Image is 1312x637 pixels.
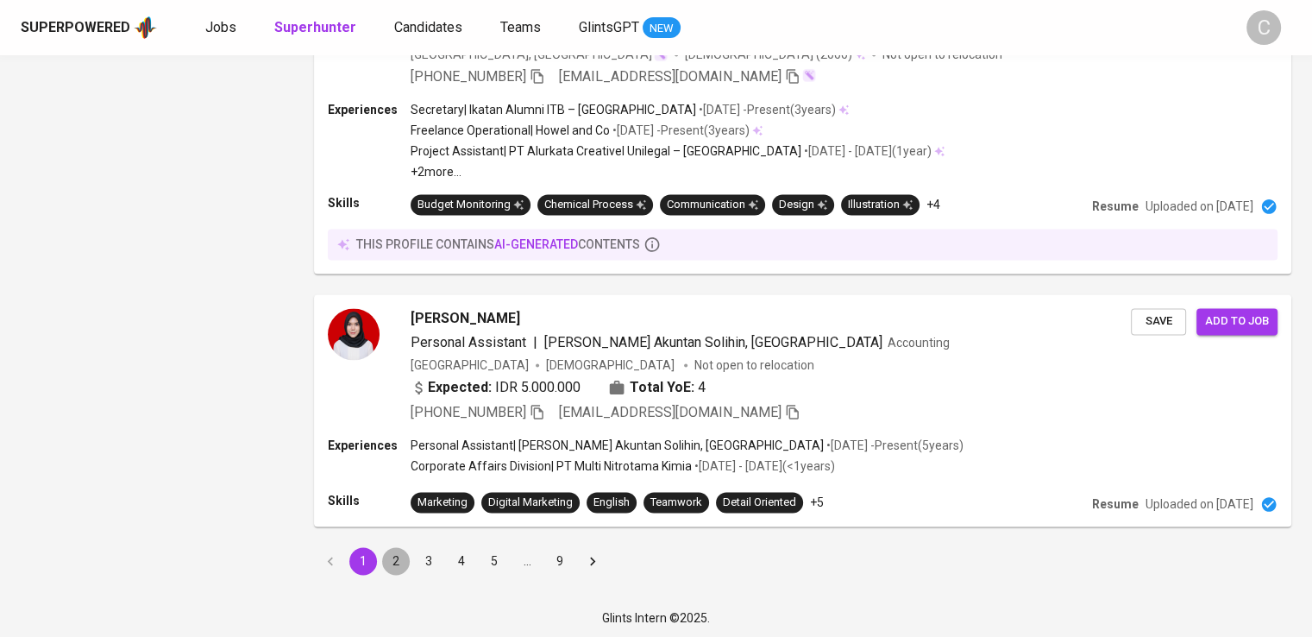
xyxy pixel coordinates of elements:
[428,377,492,398] b: Expected:
[1246,10,1281,45] div: C
[544,334,882,350] span: [PERSON_NAME] Akuntan Solihin, [GEOGRAPHIC_DATA]
[480,547,508,575] button: Go to page 5
[559,68,782,85] span: [EMAIL_ADDRESS][DOMAIN_NAME]
[411,377,581,398] div: IDR 5.000.000
[1146,495,1253,513] p: Uploaded on [DATE]
[382,547,410,575] button: Go to page 2
[810,494,824,511] p: +5
[411,122,610,139] p: Freelance Operational | Howel and Co
[1131,308,1186,335] button: Save
[21,15,157,41] a: Superpoweredapp logo
[411,334,526,350] span: Personal Assistant
[696,101,836,118] p: • [DATE] - Present ( 3 years )
[411,356,529,374] div: [GEOGRAPHIC_DATA]
[328,194,411,211] p: Skills
[356,236,640,253] p: this profile contains contents
[411,142,801,160] p: Project Assistant | PT Alurkata Creativel Unilegal – [GEOGRAPHIC_DATA]
[667,197,758,213] div: Communication
[848,197,913,213] div: Illustration
[544,197,646,213] div: Chemical Process
[349,547,377,575] button: page 1
[513,552,541,570] div: …
[579,547,606,575] button: Go to next page
[546,356,677,374] span: [DEMOGRAPHIC_DATA]
[1146,198,1253,215] p: Uploaded on [DATE]
[1205,312,1269,331] span: Add to job
[328,308,380,360] img: c49c0ac6a2deb04edbd9a23021b87508.jpg
[205,17,240,39] a: Jobs
[417,197,524,213] div: Budget Monitoring
[21,18,130,38] div: Superpowered
[802,68,816,82] img: magic_wand.svg
[579,19,639,35] span: GlintsGPT
[650,495,702,511] div: Teamwork
[411,68,526,85] span: [PHONE_NUMBER]
[926,196,940,213] p: +4
[692,457,835,475] p: • [DATE] - [DATE] ( <1 years )
[411,308,520,329] span: [PERSON_NAME]
[533,332,537,353] span: |
[411,457,692,475] p: Corporate Affairs Division | PT Multi Nitrotama Kimia
[723,495,796,511] div: Detail Oriented
[274,19,356,35] b: Superhunter
[274,17,360,39] a: Superhunter
[610,122,750,139] p: • [DATE] - Present ( 3 years )
[415,547,443,575] button: Go to page 3
[411,163,945,180] p: +2 more ...
[546,547,574,575] button: Go to page 9
[888,336,950,350] span: Accounting
[779,197,827,213] div: Design
[801,142,932,160] p: • [DATE] - [DATE] ( 1 year )
[417,495,468,511] div: Marketing
[1196,308,1277,335] button: Add to job
[394,17,466,39] a: Candidates
[411,101,696,118] p: Secretary | Ikatan Alumni ITB – [GEOGRAPHIC_DATA]
[314,547,609,575] nav: pagination navigation
[1139,312,1177,331] span: Save
[314,294,1291,527] a: [PERSON_NAME]Personal Assistant|[PERSON_NAME] Akuntan Solihin, [GEOGRAPHIC_DATA]Accounting[GEOGRA...
[500,17,544,39] a: Teams
[500,19,541,35] span: Teams
[559,404,782,420] span: [EMAIL_ADDRESS][DOMAIN_NAME]
[328,101,411,118] p: Experiences
[448,547,475,575] button: Go to page 4
[579,17,681,39] a: GlintsGPT NEW
[488,495,573,511] div: Digital Marketing
[824,437,964,454] p: • [DATE] - Present ( 5 years )
[698,377,706,398] span: 4
[411,404,526,420] span: [PHONE_NUMBER]
[593,495,630,511] div: English
[394,19,462,35] span: Candidates
[694,356,814,374] p: Not open to relocation
[328,437,411,454] p: Experiences
[1092,198,1139,215] p: Resume
[328,492,411,509] p: Skills
[134,15,157,41] img: app logo
[630,377,694,398] b: Total YoE:
[643,20,681,37] span: NEW
[494,237,578,251] span: AI-generated
[411,437,824,454] p: Personal Assistant | [PERSON_NAME] Akuntan Solihin, [GEOGRAPHIC_DATA]
[205,19,236,35] span: Jobs
[1092,495,1139,513] p: Resume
